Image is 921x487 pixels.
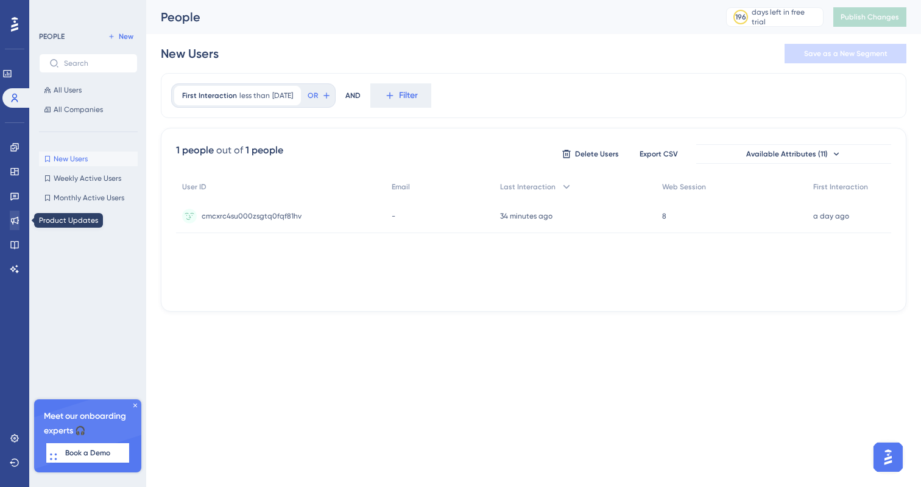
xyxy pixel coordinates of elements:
[44,409,132,438] span: Meet our onboarding experts 🎧
[46,443,129,463] button: Book a Demo
[746,149,828,159] span: Available Attributes (11)
[628,144,689,164] button: Export CSV
[245,143,283,158] div: 1 people
[119,32,133,41] span: New
[308,91,318,100] span: OR
[54,154,88,164] span: New Users
[399,88,418,103] span: Filter
[813,212,849,220] time: a day ago
[54,173,121,183] span: Weekly Active Users
[216,143,243,158] div: out of
[392,211,395,221] span: -
[65,448,110,458] span: Book a Demo
[182,91,237,100] span: First Interaction
[804,49,887,58] span: Save as a New Segment
[560,144,621,164] button: Delete Users
[54,193,124,203] span: Monthly Active Users
[161,45,219,62] div: New Users
[39,191,138,205] button: Monthly Active Users
[575,149,619,159] span: Delete Users
[272,91,293,100] span: [DATE]
[39,83,138,97] button: All Users
[785,44,906,63] button: Save as a New Segment
[54,105,103,114] span: All Companies
[345,83,361,108] div: AND
[176,143,214,158] div: 1 people
[39,32,65,41] div: PEOPLE
[870,439,906,475] iframe: UserGuiding AI Assistant Launcher
[182,182,206,192] span: User ID
[640,149,678,159] span: Export CSV
[841,12,899,22] span: Publish Changes
[50,441,57,477] div: Drag
[813,182,868,192] span: First Interaction
[161,9,696,26] div: People
[392,182,410,192] span: Email
[500,182,556,192] span: Last Interaction
[39,152,138,166] button: New Users
[54,212,101,222] span: Inactive Users
[54,85,82,95] span: All Users
[833,7,906,27] button: Publish Changes
[662,211,666,221] span: 8
[104,29,138,44] button: New
[306,86,333,105] button: OR
[39,102,138,117] button: All Companies
[39,171,138,186] button: Weekly Active Users
[735,12,746,22] div: 196
[239,91,270,100] span: less than
[64,59,127,68] input: Search
[202,211,302,221] span: cmcxrc4su000zsgtq0fqf81hv
[696,144,891,164] button: Available Attributes (11)
[39,210,138,225] button: Inactive Users
[500,212,552,220] time: 34 minutes ago
[662,182,706,192] span: Web Session
[370,83,431,108] button: Filter
[752,7,819,27] div: days left in free trial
